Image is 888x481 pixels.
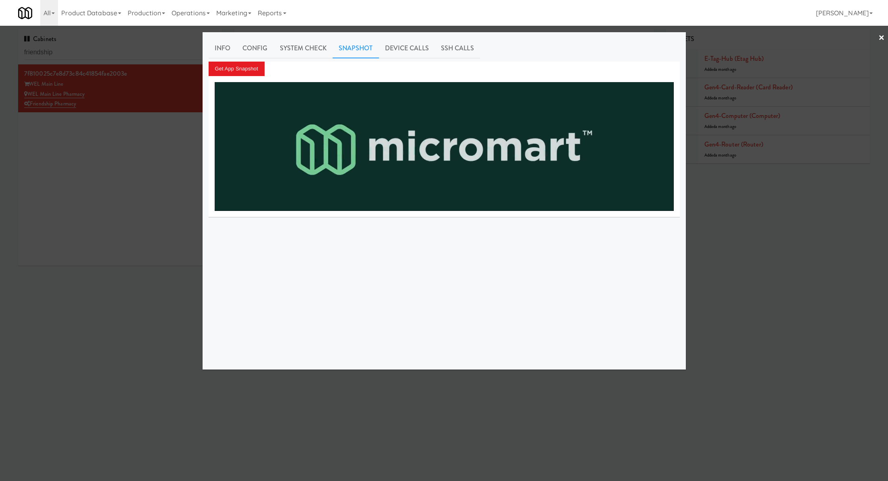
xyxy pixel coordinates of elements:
a: × [878,26,885,51]
a: Info [209,38,236,58]
img: Micromart [18,6,32,20]
img: lwiqq4oznhtssortoqeu.png [215,82,674,211]
a: Device Calls [379,38,435,58]
a: System Check [274,38,333,58]
button: Get App Snapshot [209,62,265,76]
a: Config [236,38,274,58]
a: SSH Calls [435,38,480,58]
a: Snapshot [333,38,379,58]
